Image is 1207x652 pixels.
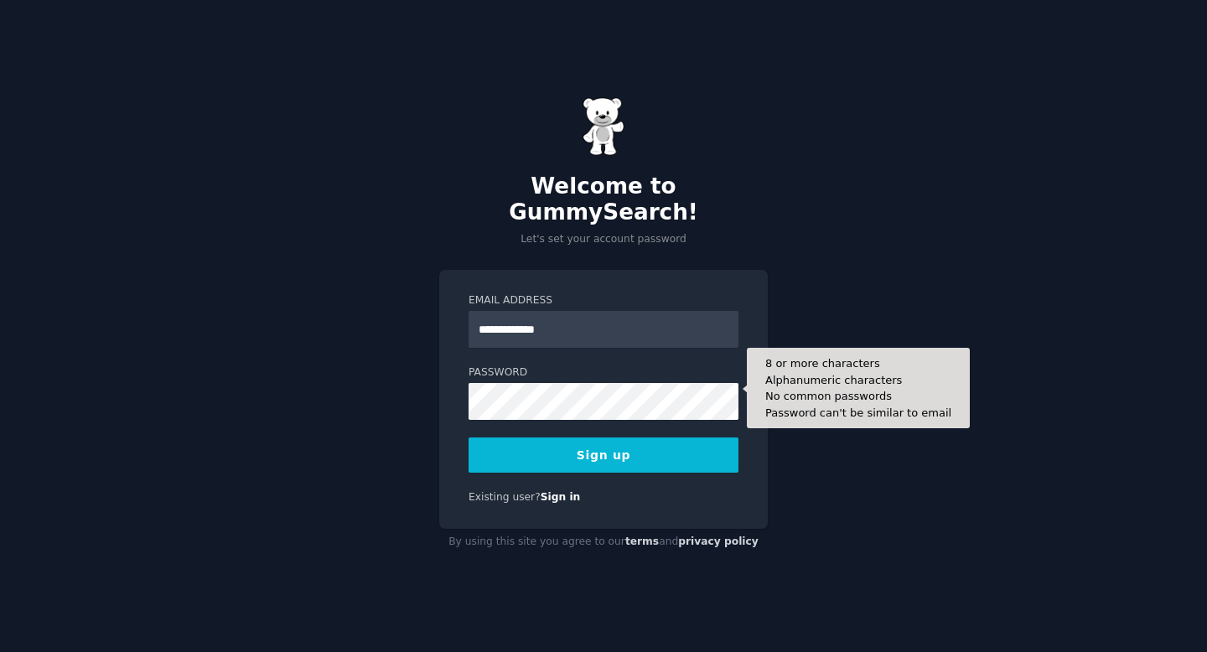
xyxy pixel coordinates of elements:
a: terms [625,536,659,547]
label: Email Address [469,293,738,308]
p: Let's set your account password [439,232,768,247]
img: Gummy Bear [583,97,624,156]
div: By using this site you agree to our and [439,529,768,556]
a: Sign in [541,491,581,503]
label: Password [469,365,738,380]
a: privacy policy [678,536,759,547]
h2: Welcome to GummySearch! [439,173,768,226]
button: Sign up [469,437,738,473]
span: Existing user? [469,491,541,503]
